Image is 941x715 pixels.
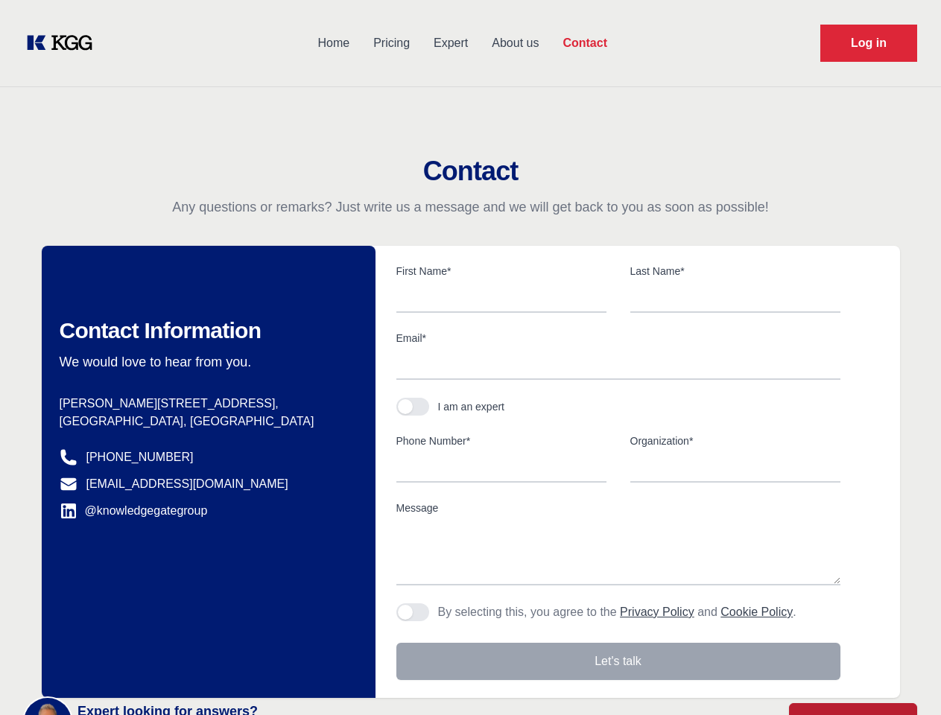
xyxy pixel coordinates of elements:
a: Pricing [361,24,422,63]
h2: Contact Information [60,317,352,344]
div: Cookie settings [16,701,92,709]
a: Home [305,24,361,63]
p: We would love to hear from you. [60,353,352,371]
iframe: Chat Widget [866,643,941,715]
p: [GEOGRAPHIC_DATA], [GEOGRAPHIC_DATA] [60,413,352,430]
a: @knowledgegategroup [60,502,208,520]
label: Phone Number* [396,433,606,448]
div: I am an expert [438,399,505,414]
label: Email* [396,331,840,346]
label: Message [396,500,840,515]
label: Last Name* [630,264,840,279]
label: First Name* [396,264,606,279]
p: Any questions or remarks? Just write us a message and we will get back to you as soon as possible! [18,198,923,216]
h2: Contact [18,156,923,186]
button: Let's talk [396,643,840,680]
a: About us [480,24,551,63]
label: Organization* [630,433,840,448]
a: [PHONE_NUMBER] [86,448,194,466]
a: [EMAIL_ADDRESS][DOMAIN_NAME] [86,475,288,493]
p: [PERSON_NAME][STREET_ADDRESS], [60,395,352,413]
a: Expert [422,24,480,63]
a: Request Demo [820,25,917,62]
a: Cookie Policy [720,606,793,618]
a: Privacy Policy [620,606,694,618]
a: Contact [551,24,619,63]
p: By selecting this, you agree to the and . [438,603,796,621]
a: KOL Knowledge Platform: Talk to Key External Experts (KEE) [24,31,104,55]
